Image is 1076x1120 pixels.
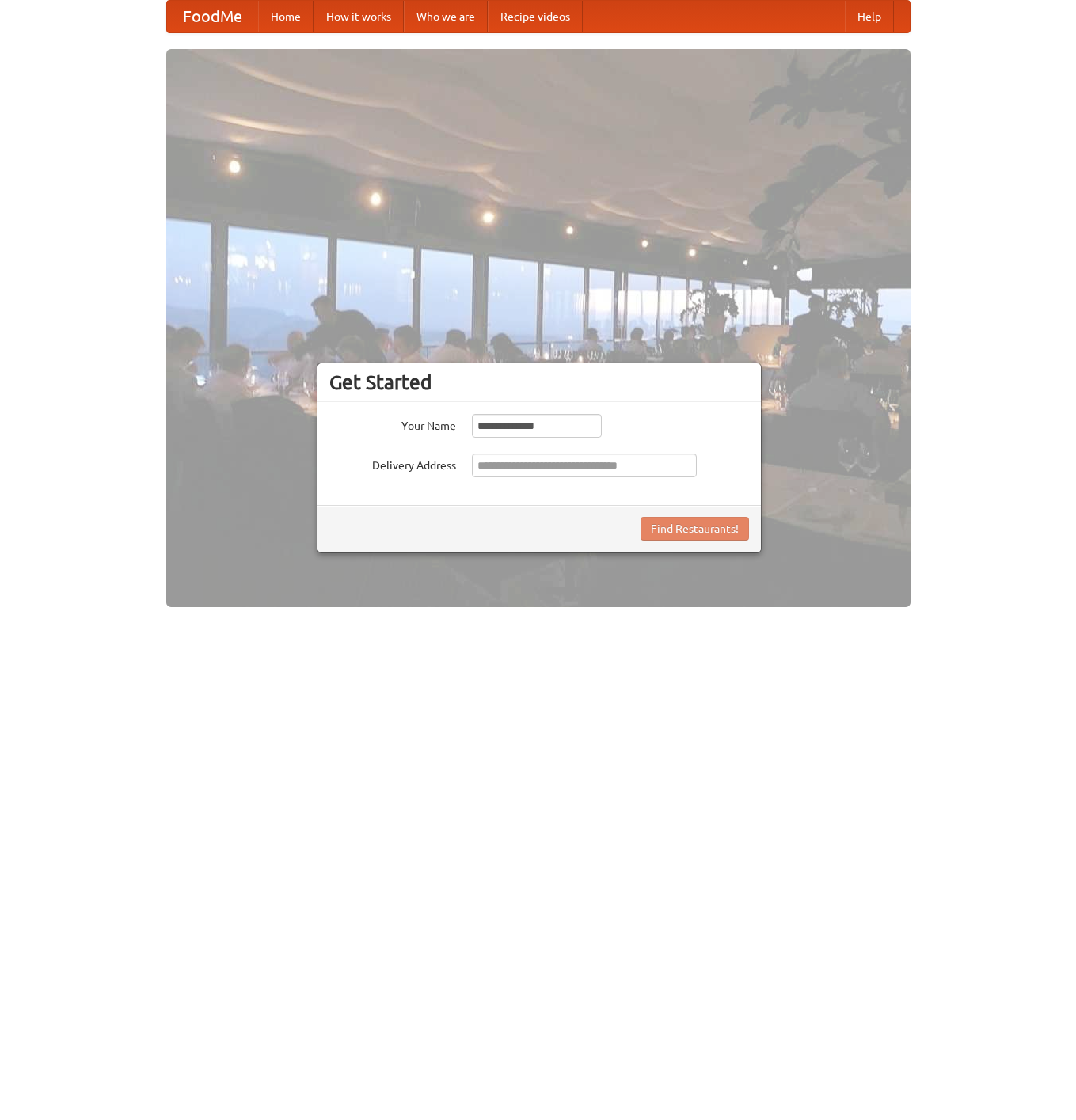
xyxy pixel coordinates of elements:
[329,454,456,473] label: Delivery Address
[845,1,894,32] a: Help
[167,1,258,32] a: FoodMe
[404,1,488,32] a: Who we are
[329,414,456,434] label: Your Name
[329,370,749,394] h3: Get Started
[314,1,404,32] a: How it works
[488,1,583,32] a: Recipe videos
[258,1,314,32] a: Home
[641,517,749,541] button: Find Restaurants!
